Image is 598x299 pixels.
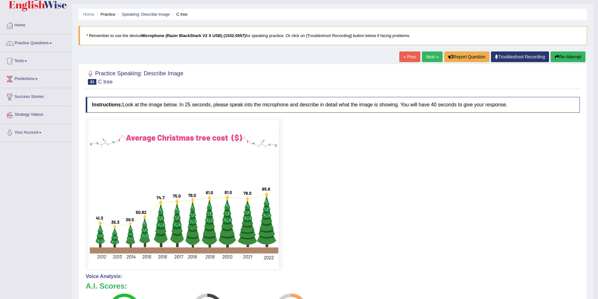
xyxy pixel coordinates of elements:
[86,97,580,113] h4: Look at the image below. In 25 seconds, please speak into the microphone and describe in detail w...
[86,274,580,279] h4: Voice Analysis:
[0,106,72,122] a: Strategy Videos
[444,51,489,62] button: Report Question
[83,12,94,17] a: Home
[98,79,112,85] small: C tree
[171,11,187,17] li: C tree
[0,35,72,50] a: Practice Questions
[491,51,549,62] a: Troubleshoot Recording
[78,26,587,45] blockquote: * Remember to use the device for speaking practice. Or click on [Troubleshoot Recording] button b...
[141,33,246,38] b: Microphone (Razer BlackShark V2 X USB) (1532:0557)
[0,88,72,104] a: Success Stories
[0,52,72,68] a: Tests
[95,11,115,17] li: Practice
[0,17,72,32] a: Home
[0,70,72,86] a: Predictions
[551,51,585,62] button: Re-Attempt
[86,282,127,290] b: A.I. Scores:
[92,102,122,107] b: Instructions:
[399,51,420,62] a: « Prev
[86,69,183,85] h2: Practice Speaking: Describe Image
[422,51,443,62] a: Next »
[0,124,72,140] a: Your Account
[88,79,96,85] span: 41
[122,12,170,17] a: Speaking: Describe Image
